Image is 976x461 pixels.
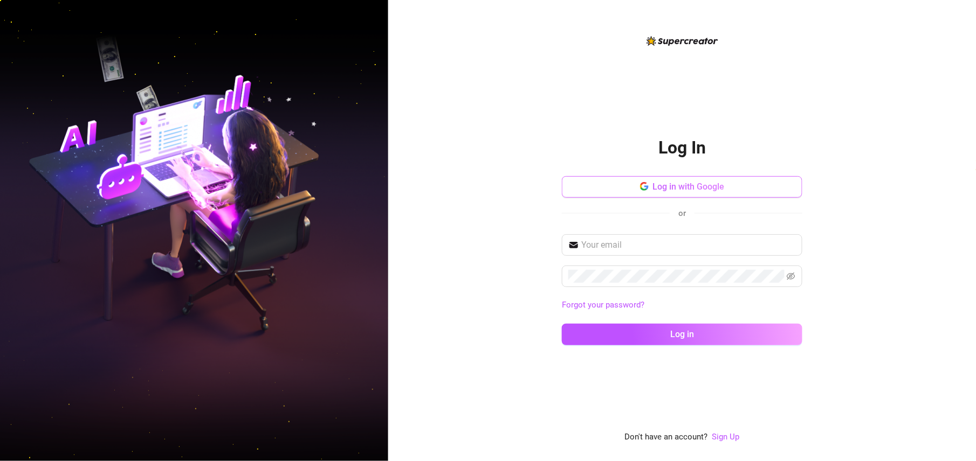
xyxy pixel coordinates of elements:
[562,299,802,312] a: Forgot your password?
[625,431,708,444] span: Don't have an account?
[678,208,686,218] span: or
[712,431,740,444] a: Sign Up
[647,36,718,46] img: logo-BBDzfeDw.svg
[581,239,796,252] input: Your email
[562,176,802,198] button: Log in with Google
[562,300,644,310] a: Forgot your password?
[562,324,802,345] button: Log in
[712,432,740,442] a: Sign Up
[670,329,694,339] span: Log in
[653,181,725,192] span: Log in with Google
[787,272,795,281] span: eye-invisible
[658,137,706,159] h2: Log In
